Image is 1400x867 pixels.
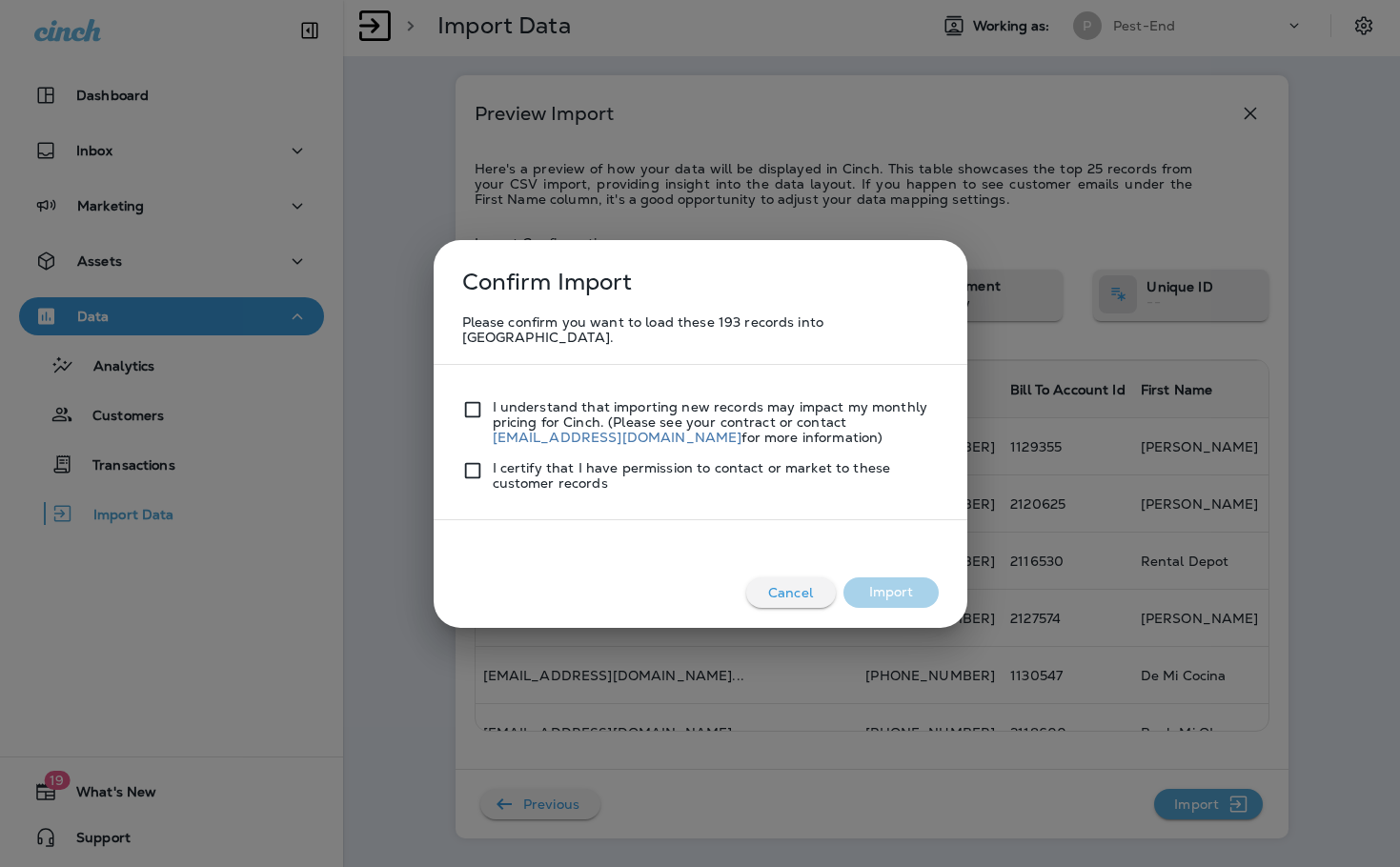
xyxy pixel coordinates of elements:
[746,577,836,608] button: Cancel
[493,460,939,491] p: I certify that I have permission to contact or market to these customer records
[493,399,939,445] p: I understand that importing new records may impact my monthly pricing for Cinch. (Please see your...
[493,429,742,446] a: [EMAIL_ADDRESS][DOMAIN_NAME]
[453,259,633,305] p: Confirm Import
[462,314,939,345] p: Please confirm you want to load these 193 records into [GEOGRAPHIC_DATA].
[761,577,821,608] p: Cancel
